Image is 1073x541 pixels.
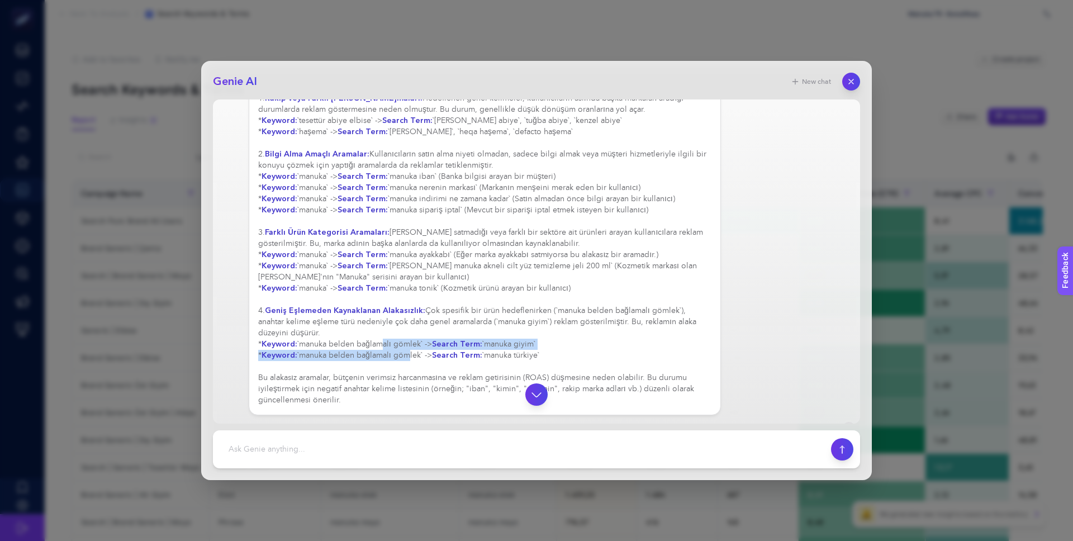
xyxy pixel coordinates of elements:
[262,283,297,293] strong: Keyword:
[262,350,297,360] strong: Keyword:
[7,3,42,12] span: Feedback
[213,74,257,89] h2: Genie AI
[265,149,369,159] strong: Bilgi Alma Amaçlı Aramalar:
[265,227,390,238] strong: Farklı Ürün Kategorisi Aramaları:
[258,37,711,406] div: Evet, rapor incelendiğinde hedeflenen kelimeler (Keyword Text) ile kullanıcıların yaptığı gerçek ...
[338,205,388,215] strong: Search Term:
[338,283,388,293] strong: Search Term:
[432,339,482,349] strong: Search Term:
[784,74,838,89] button: New chat
[262,182,297,193] strong: Keyword:
[262,171,297,182] strong: Keyword:
[338,126,388,137] strong: Search Term:
[262,205,297,215] strong: Keyword:
[262,126,297,137] strong: Keyword:
[432,350,482,360] strong: Search Term:
[262,115,297,126] strong: Keyword:
[265,305,425,316] strong: Geniş Eşlemeden Kaynaklanan Alakasızlık:
[262,260,297,271] strong: Keyword:
[262,193,297,204] strong: Keyword:
[262,249,297,260] strong: Keyword:
[262,339,297,349] strong: Keyword:
[338,182,388,193] strong: Search Term:
[382,115,433,126] strong: Search Term:
[338,171,388,182] strong: Search Term:
[338,193,388,204] strong: Search Term:
[338,260,388,271] strong: Search Term:
[338,249,388,260] strong: Search Term:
